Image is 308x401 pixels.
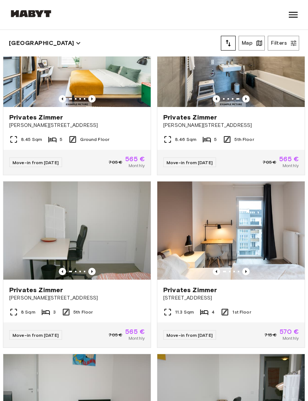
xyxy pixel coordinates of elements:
span: Ground Floor [80,136,109,143]
span: 4 [212,309,215,315]
span: Monthly [283,162,299,169]
img: Marketing picture of unit DE-01-302-012-03 [3,182,151,280]
span: 8 Sqm [21,309,35,315]
button: Previous image [59,95,66,103]
a: Marketing picture of unit DE-01-302-012-03Previous imagePrevious imagePrivates Zimmer[PERSON_NAME... [3,181,151,348]
span: Privates Zimmer [9,113,63,122]
span: Privates Zimmer [163,113,217,122]
span: Monthly [129,335,145,342]
span: 5th Floor [73,309,93,315]
span: 565 € [279,156,299,162]
button: Previous image [213,95,220,103]
span: Move-in from [DATE] [167,160,213,165]
span: 705 € [109,332,122,338]
span: [PERSON_NAME][STREET_ADDRESS] [9,294,145,302]
button: Filters [268,36,299,51]
img: Marketing picture of unit DE-01-08-001-01Q [3,9,151,107]
button: tune [221,36,236,51]
span: Move-in from [DATE] [167,332,213,338]
span: [PERSON_NAME][STREET_ADDRESS] [9,122,145,129]
span: 570 € [280,328,299,335]
button: [GEOGRAPHIC_DATA] [9,38,81,48]
span: 715 € [264,332,277,338]
span: Monthly [283,335,299,342]
span: 3 [53,309,56,315]
button: Previous image [213,268,220,275]
span: Privates Zimmer [163,286,217,294]
button: Map [239,36,265,51]
a: Marketing picture of unit DE-01-12-003-01QPrevious imagePrevious imagePrivates Zimmer[STREET_ADDR... [157,181,305,348]
a: Previous imagePrevious imagePrivates Zimmer[PERSON_NAME][STREET_ADDRESS]8.46 Sqm55th FloorMove-in... [157,8,305,175]
span: 5 [214,136,217,143]
img: Habyt [9,10,53,17]
img: Marketing picture of unit DE-01-08-020-01Q [157,9,305,107]
span: [PERSON_NAME][STREET_ADDRESS] [163,122,299,129]
span: Monthly [129,162,145,169]
span: Move-in from [DATE] [13,332,59,338]
span: 565 € [125,156,145,162]
img: Marketing picture of unit DE-01-12-003-01Q [157,182,305,280]
span: Move-in from [DATE] [13,160,59,165]
span: 8.46 Sqm [175,136,196,143]
span: 565 € [125,328,145,335]
span: 705 € [263,159,276,166]
span: 1st Floor [232,309,251,315]
span: [STREET_ADDRESS] [163,294,299,302]
button: Previous image [242,268,250,275]
span: 5th Floor [235,136,254,143]
span: 5 [60,136,62,143]
span: 705 € [109,159,122,166]
button: Previous image [242,95,250,103]
button: Previous image [59,268,66,275]
span: 11.3 Sqm [175,309,194,315]
button: Previous image [88,95,96,103]
button: Previous image [88,268,96,275]
span: Privates Zimmer [9,286,63,294]
a: Marketing picture of unit DE-01-08-001-01QPrevious imagePrevious imagePrivates Zimmer[PERSON_NAME... [3,8,151,175]
span: 8.45 Sqm [21,136,42,143]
